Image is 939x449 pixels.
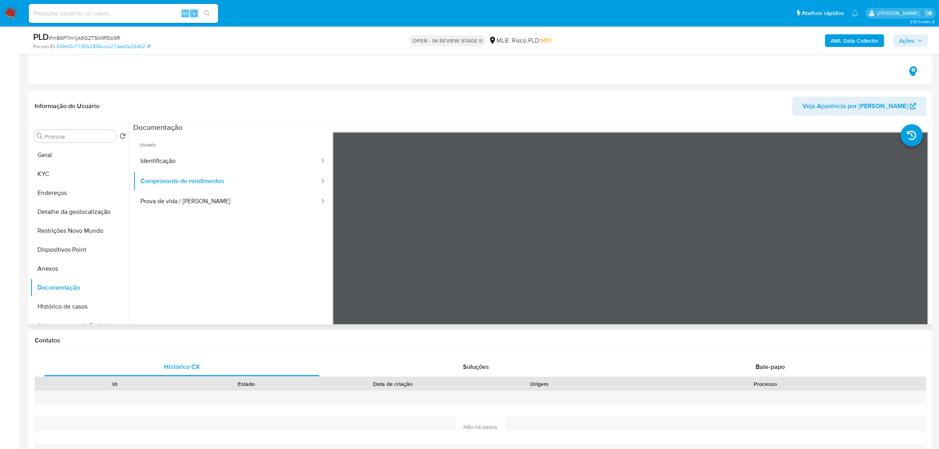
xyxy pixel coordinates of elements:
div: Origem [479,380,599,388]
b: AML Data Collector [831,34,879,47]
span: Atalhos rápidos [802,9,844,17]
div: MLB [489,36,509,45]
h1: Contatos [35,337,926,344]
button: AML Data Collector [825,34,884,47]
button: KYC [30,165,129,183]
a: Sair [925,9,933,17]
span: # rn86P7lm1jA6GZTSMiR5lb9R [49,34,120,42]
button: Retornar ao pedido padrão [119,133,126,142]
span: 3.157.1-hotfix-5 [910,19,935,25]
button: Ações [894,34,928,47]
p: emerson.gomes@mercadopago.com.br [877,9,922,17]
b: PLD [33,30,49,43]
span: Risco PLD: [512,36,552,45]
button: Veja Aparência por [PERSON_NAME] [792,97,926,116]
span: Soluções [463,362,489,371]
div: Estado [186,380,306,388]
b: Person ID [33,43,55,50]
button: Adiantamentos de Dinheiro [30,316,129,335]
button: Anexos [30,259,129,278]
button: Detalhe da geolocalização [30,202,129,221]
span: s [193,9,195,17]
button: Endereços [30,183,129,202]
button: Histórico de casos [30,297,129,316]
input: Pesquise usuários ou casos... [29,8,218,19]
button: Restrições Novo Mundo [30,221,129,240]
div: Data de criação [317,380,468,388]
input: Procurar [45,133,113,140]
button: search-icon [199,8,215,19]
a: 439e10c773552834cccc27dea0a264b2 [56,43,151,50]
span: Ações [899,34,915,47]
a: Notificações [852,10,859,17]
p: OPEN - IN REVIEW STAGE II [409,35,485,46]
div: Id [54,380,175,388]
span: MID [541,36,552,45]
span: Alt [182,9,189,17]
div: Processo [610,380,920,388]
span: Bate-papo [756,362,785,371]
span: Veja Aparência por [PERSON_NAME] [803,97,908,116]
button: Geral [30,146,129,165]
h1: Informação do Usuário [35,102,99,110]
button: Dispositivos Point [30,240,129,259]
button: Procurar [37,133,43,139]
button: Documentação [30,278,129,297]
span: Histórico CX [164,362,200,371]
